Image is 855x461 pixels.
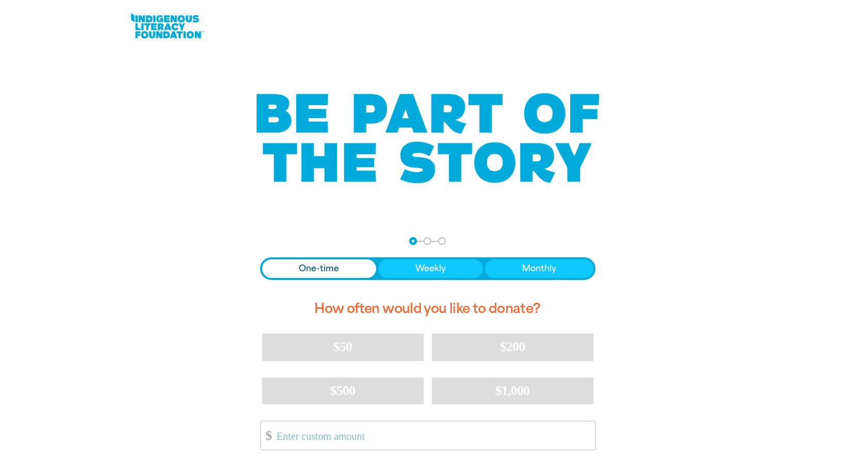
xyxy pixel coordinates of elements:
button: Navigate to step 3 of 3 to enter your payment details [438,237,446,245]
span: $1,000 [495,383,530,398]
span: $50 [333,339,352,354]
button: Navigate to step 1 of 3 to enter your donation amount [409,237,417,245]
button: $200 [432,334,593,360]
input: Enter custom amount [269,421,594,450]
button: Navigate to step 2 of 3 to enter your details [424,237,431,245]
span: Monthly [522,262,556,275]
button: $1,000 [432,377,593,404]
span: $ [261,424,272,447]
button: One-time [262,259,377,278]
button: Monthly [485,259,593,278]
button: Weekly [378,259,483,278]
span: One-time [299,262,339,275]
span: $500 [330,383,356,398]
button: $500 [262,377,424,404]
img: Be part of the story [247,73,608,204]
button: $50 [262,334,424,360]
h2: How often would you like to donate? [260,292,595,325]
span: $200 [500,339,525,354]
div: Donation frequency [260,257,595,280]
span: Weekly [415,262,446,275]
